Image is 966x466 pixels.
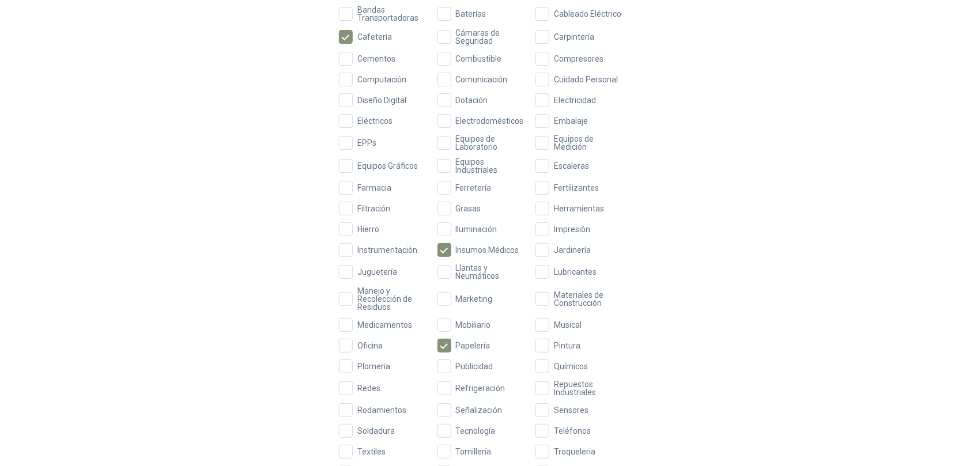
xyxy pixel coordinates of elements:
[549,55,608,63] span: Compresores
[549,448,600,456] span: Troqueleria
[451,204,486,213] span: Grasas
[451,246,524,254] span: Insumos Médicos
[451,96,493,104] span: Dotación
[549,321,586,329] span: Musical
[451,184,496,192] span: Ferretería
[451,75,512,84] span: Comunicación
[353,321,417,329] span: Medicamentos
[549,96,601,104] span: Electricidad
[451,406,507,414] span: Señalización
[353,225,384,233] span: Hierro
[353,139,381,147] span: EPPs
[353,427,399,435] span: Soldadura
[549,427,595,435] span: Teléfonos
[549,184,603,192] span: Fertilizantes
[451,55,507,63] span: Combustible
[451,427,500,435] span: Tecnología
[353,384,385,392] span: Redes
[451,342,495,350] span: Papelería
[451,384,510,392] span: Refrigeración
[353,75,411,84] span: Computación
[451,264,529,280] span: Llantas y Neumáticos
[353,96,411,104] span: Diseño Digital
[353,246,422,254] span: Instrumentación
[353,162,422,170] span: Equipos Gráficos
[353,448,390,456] span: Textiles
[549,10,626,18] span: Cableado Eléctrico
[353,342,387,350] span: Oficina
[451,117,529,125] span: Electrodomésticos
[451,448,496,456] span: Tornillería
[549,380,627,396] span: Repuestos Industriales
[451,362,498,370] span: Publicidad
[549,291,627,307] span: Materiales de Construcción
[549,204,609,213] span: Herramientas
[451,295,497,303] span: Marketing
[549,117,593,125] span: Embalaje
[353,362,395,370] span: Plomería
[549,268,601,276] span: Lubricantes
[549,75,622,84] span: Cuidado Personal
[549,406,593,414] span: Sensores
[549,342,585,350] span: Pintura
[353,117,397,125] span: Eléctricos
[549,135,627,151] span: Equipos de Medición
[549,362,593,370] span: Químicos
[451,29,529,45] span: Cámaras de Seguridad
[549,225,595,233] span: Impresión
[451,158,529,174] span: Equipos Industriales
[353,184,396,192] span: Farmacia
[353,33,397,41] span: Cafetería
[353,287,431,311] span: Manejo y Recolección de Residuos
[451,10,491,18] span: Baterías
[451,225,502,233] span: Iluminación
[353,204,395,213] span: Filtración
[353,406,411,414] span: Rodamientos
[549,246,595,254] span: Jardinería
[549,162,594,170] span: Escaleras
[451,321,496,329] span: Mobiliario
[353,6,431,22] span: Bandas Transportadoras
[549,33,599,41] span: Carpintería
[451,135,529,151] span: Equipos de Laboratorio
[353,268,402,276] span: Juguetería
[353,55,400,63] span: Cementos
